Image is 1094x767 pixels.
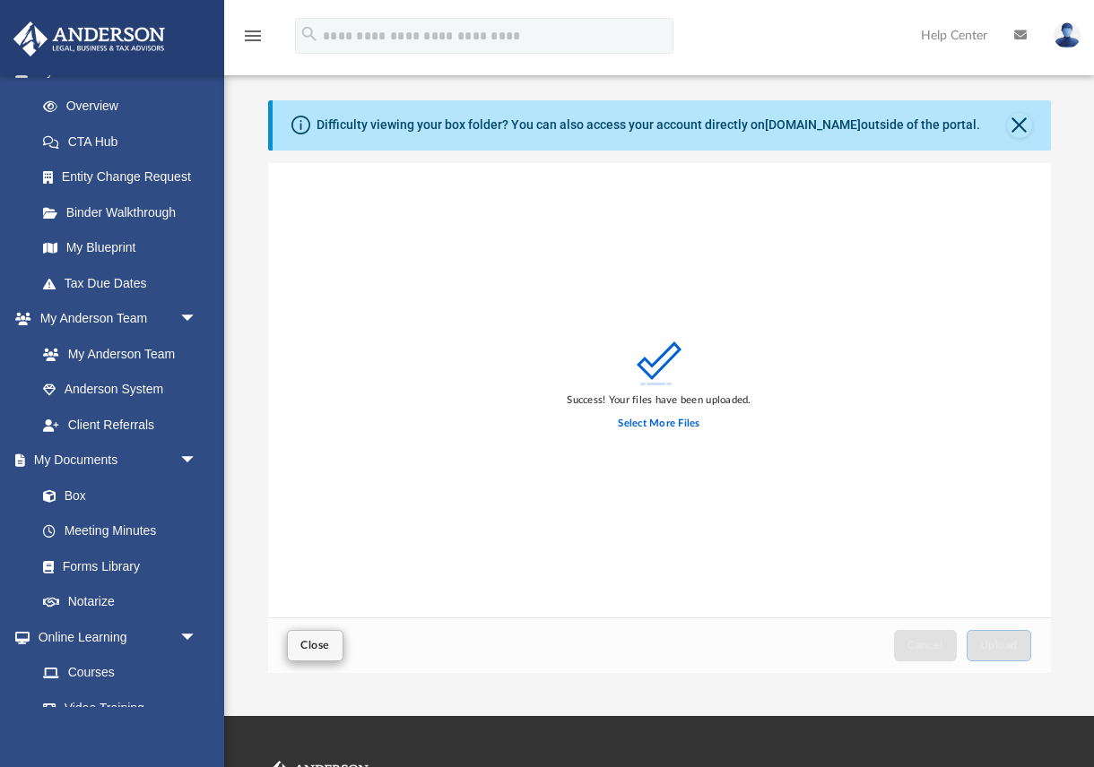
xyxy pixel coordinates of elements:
span: arrow_drop_down [179,443,215,479]
i: search [300,24,319,44]
span: Cancel [907,640,943,651]
a: Notarize [25,584,215,620]
a: Online Learningarrow_drop_down [13,619,215,655]
a: Binder Walkthrough [25,194,224,230]
a: Courses [25,655,215,691]
div: Difficulty viewing your box folder? You can also access your account directly on outside of the p... [317,116,980,134]
img: User Pic [1054,22,1081,48]
a: CTA Hub [25,124,224,159]
button: Close [287,630,343,661]
label: Select More Files [618,416,699,432]
span: Upload [980,640,1018,651]
button: Close [1007,113,1032,138]
a: Tax Due Dates [25,265,224,301]
button: Upload [967,630,1031,661]
a: My Anderson Teamarrow_drop_down [13,301,215,337]
div: Success! Your files have been uploaded. [567,392,751,409]
a: Meeting Minutes [25,513,215,549]
a: My Documentsarrow_drop_down [13,443,215,478]
span: arrow_drop_down [179,619,215,656]
img: Anderson Advisors Platinum Portal [8,22,170,56]
a: Client Referrals [25,407,215,443]
a: Box [25,478,206,513]
a: My Blueprint [25,230,215,266]
a: [DOMAIN_NAME] [765,117,861,132]
i: menu [242,25,264,47]
a: Anderson System [25,372,215,408]
a: menu [242,34,264,47]
a: Overview [25,89,224,125]
span: arrow_drop_down [179,301,215,338]
span: Close [300,640,329,651]
button: Cancel [894,630,957,661]
a: Entity Change Request [25,159,224,195]
div: Upload [268,163,1051,673]
div: grid [268,163,1051,618]
a: Forms Library [25,548,206,584]
a: My Anderson Team [25,336,206,372]
a: Video Training [25,690,206,726]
